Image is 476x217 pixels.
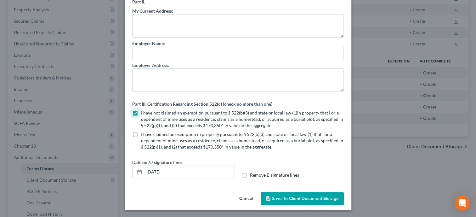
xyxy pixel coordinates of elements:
input: -- [133,47,343,59]
span: I have claimed an exemption in property pursuant to § 522(b)(3) and state or local law (1) that I... [141,132,343,150]
div: Open Intercom Messenger [455,196,470,211]
span: I have not claimed an exemption pursuant to § 522(b)(3) and state or local law (1)in property tha... [141,110,343,128]
label: Employer Name: [132,40,165,47]
span: Save to Client Document Storage [272,196,339,201]
input: MM/DD/YYYY [144,166,235,178]
label: Employer Address: [132,62,169,68]
span: Remove E-signature lines [250,172,299,178]
label: Date on /s/ signature lines: [132,159,184,166]
label: My Current Address: [132,8,173,14]
button: Cancel [234,193,258,205]
label: Part III. Certification Regarding Section 522(q) (check no more than one) [132,101,272,107]
button: Save to Client Document Storage [261,192,344,205]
